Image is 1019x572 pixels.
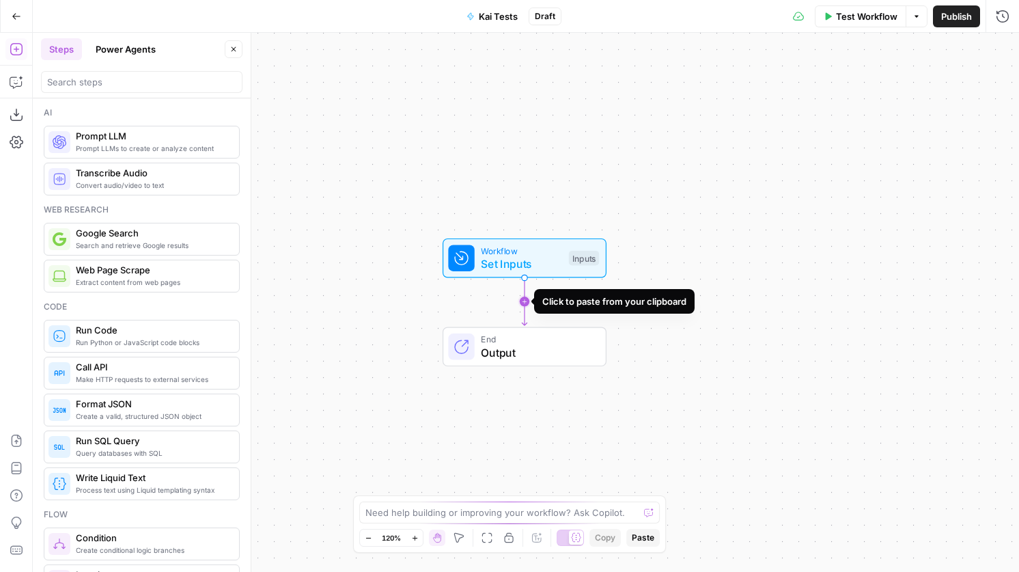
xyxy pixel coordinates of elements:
[76,531,228,545] span: Condition
[44,301,240,313] div: Code
[535,10,555,23] span: Draft
[397,327,652,367] div: EndOutput
[47,75,236,89] input: Search steps
[589,529,621,547] button: Copy
[76,263,228,277] span: Web Page Scrape
[76,143,228,154] span: Prompt LLMs to create or analyze content
[569,251,599,266] div: Inputs
[76,226,228,240] span: Google Search
[76,485,228,495] span: Process text using Liquid templating syntax
[595,532,615,544] span: Copy
[76,545,228,556] span: Create conditional logic branches
[44,107,240,119] div: Ai
[522,278,527,326] g: Edge from start to end
[76,180,228,191] span: Convert audio/video to text
[76,240,228,251] span: Search and retrieve Google results
[44,508,240,521] div: Flow
[382,532,401,543] span: 120%
[76,360,228,374] span: Call API
[44,204,240,216] div: Web research
[87,38,164,60] button: Power Agents
[815,5,906,27] button: Test Workflow
[76,129,228,143] span: Prompt LLM
[626,529,660,547] button: Paste
[836,10,897,23] span: Test Workflow
[76,471,228,485] span: Write Liquid Text
[481,256,562,272] span: Set Inputs
[76,411,228,422] span: Create a valid, structured JSON object
[632,532,654,544] span: Paste
[76,277,228,288] span: Extract content from web pages
[76,166,228,180] span: Transcribe Audio
[933,5,980,27] button: Publish
[76,337,228,348] span: Run Python or JavaScript code blocks
[479,10,518,23] span: Kai Tests
[481,344,592,361] span: Output
[76,374,228,385] span: Make HTTP requests to external services
[481,244,562,257] span: Workflow
[76,434,228,448] span: Run SQL Query
[542,295,686,308] div: Click to paste from your clipboard
[481,333,592,346] span: End
[41,38,82,60] button: Steps
[458,5,526,27] button: Kai Tests
[397,239,652,278] div: WorkflowSet InputsInputs
[76,323,228,337] span: Run Code
[941,10,972,23] span: Publish
[76,448,228,459] span: Query databases with SQL
[76,397,228,411] span: Format JSON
